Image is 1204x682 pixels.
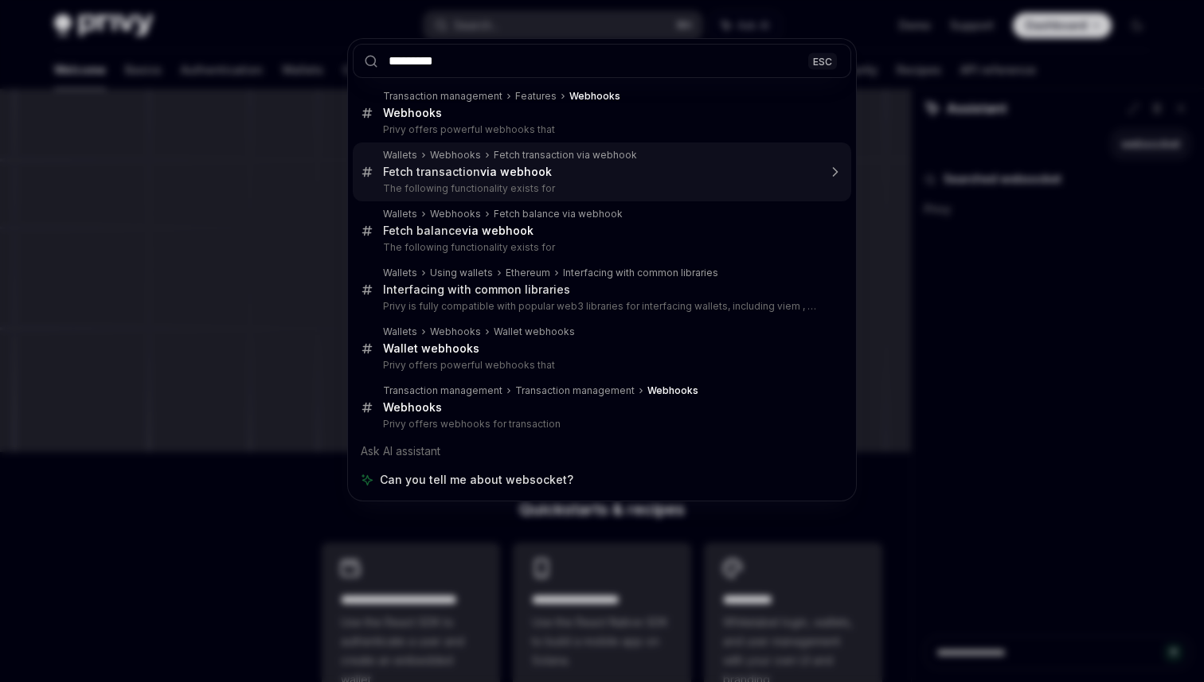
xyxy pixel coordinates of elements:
div: Webhooks [430,208,481,220]
p: The following functionality exists for [383,241,818,254]
p: Privy offers webhooks for transaction [383,418,818,431]
p: Privy offers powerful webhooks that [383,123,818,136]
div: Fetch transaction via webhook [494,149,637,162]
p: Privy is fully compatible with popular web3 libraries for interfacing wallets, including viem , wagm [383,300,818,313]
div: Fetch balance via webhook [494,208,623,220]
div: Ethereum [506,267,550,279]
div: ESC [808,53,837,69]
div: Fetch transaction [383,165,552,179]
div: Interfacing with common libraries [563,267,718,279]
div: Using wallets [430,267,493,279]
div: Features [515,90,557,103]
div: Transaction management [383,384,502,397]
div: Fetch balance [383,224,534,238]
b: Webhooks [383,106,442,119]
b: via webhook [462,224,534,237]
p: The following functionality exists for [383,182,818,195]
div: Wallets [383,325,417,338]
div: Interfacing with common libraries [383,283,570,297]
div: Transaction management [383,90,502,103]
div: Ask AI assistant [353,437,851,466]
b: Webhooks [647,384,698,396]
div: Webhooks [430,149,481,162]
span: Can you tell me about websocket? [380,472,573,488]
div: Wallets [383,208,417,220]
b: Webhooks [569,90,620,102]
b: Webhooks [383,400,442,414]
b: via webhook [480,165,552,178]
div: Webhooks [430,325,481,338]
div: Wallets [383,267,417,279]
div: Transaction management [515,384,635,397]
b: Wallet webhooks [383,341,479,355]
div: Wallets [383,149,417,162]
div: Wallet webhooks [494,325,575,338]
p: Privy offers powerful webhooks that [383,359,818,372]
